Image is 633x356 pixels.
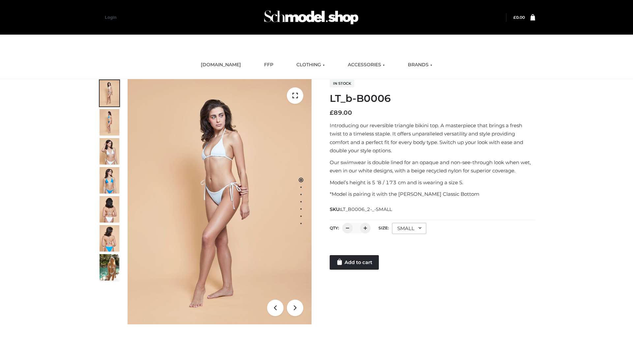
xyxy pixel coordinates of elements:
[343,58,390,72] a: ACCESSORIES
[513,15,525,20] bdi: 0.00
[330,93,535,104] h1: LT_b-B0006
[330,109,334,116] span: £
[196,58,246,72] a: [DOMAIN_NAME]
[105,15,116,20] a: Login
[330,255,379,270] a: Add to cart
[100,80,119,106] img: ArielClassicBikiniTop_CloudNine_AzureSky_OW114ECO_1-scaled.jpg
[330,79,354,87] span: In stock
[330,190,535,198] p: *Model is pairing it with the [PERSON_NAME] Classic Bottom
[330,178,535,187] p: Model’s height is 5 ‘8 / 173 cm and is wearing a size S.
[403,58,437,72] a: BRANDS
[330,158,535,175] p: Our swimwear is double lined for an opaque and non-see-through look when wet, even in our white d...
[330,121,535,155] p: Introducing our reversible triangle bikini top. A masterpiece that brings a fresh twist to a time...
[330,205,393,213] span: SKU:
[378,225,389,230] label: Size:
[100,196,119,222] img: ArielClassicBikiniTop_CloudNine_AzureSky_OW114ECO_7-scaled.jpg
[341,206,392,212] span: LT_B0006_2-_-SMALL
[513,15,525,20] a: £0.00
[100,138,119,164] img: ArielClassicBikiniTop_CloudNine_AzureSky_OW114ECO_3-scaled.jpg
[100,167,119,193] img: ArielClassicBikiniTop_CloudNine_AzureSky_OW114ECO_4-scaled.jpg
[513,15,516,20] span: £
[259,58,278,72] a: FFP
[100,109,119,135] img: ArielClassicBikiniTop_CloudNine_AzureSky_OW114ECO_2-scaled.jpg
[291,58,330,72] a: CLOTHING
[100,254,119,281] img: Arieltop_CloudNine_AzureSky2.jpg
[330,109,352,116] bdi: 89.00
[392,223,426,234] div: SMALL
[330,225,339,230] label: QTY:
[128,79,312,324] img: ArielClassicBikiniTop_CloudNine_AzureSky_OW114ECO_1
[262,4,361,30] img: Schmodel Admin 964
[100,225,119,252] img: ArielClassicBikiniTop_CloudNine_AzureSky_OW114ECO_8-scaled.jpg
